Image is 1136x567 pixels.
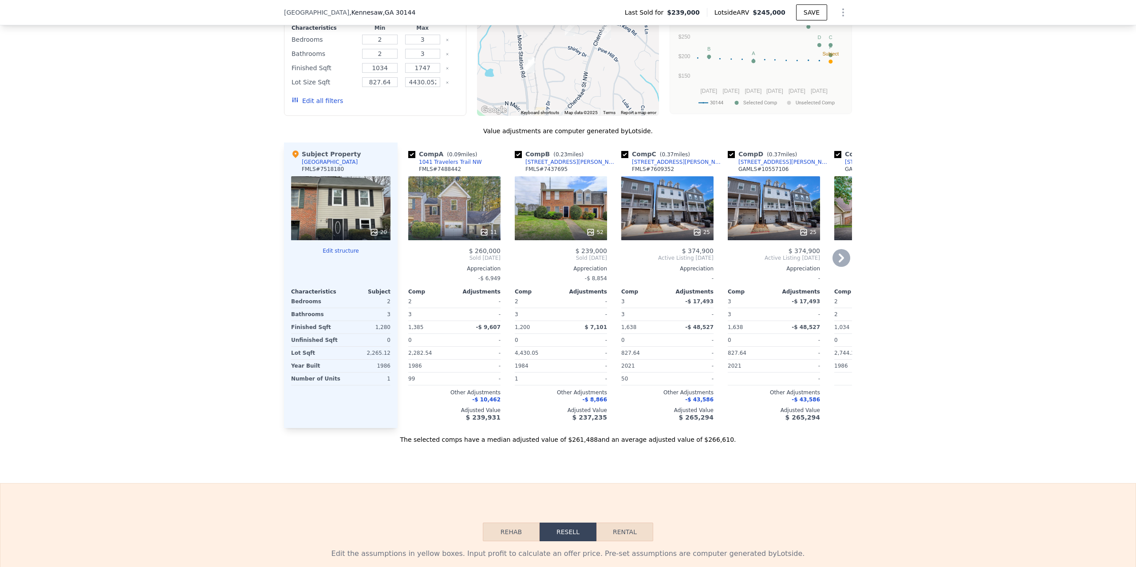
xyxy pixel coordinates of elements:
[563,334,607,346] div: -
[515,298,518,305] span: 2
[292,48,357,60] div: Bathrooms
[667,8,700,17] span: $239,000
[834,4,852,21] button: Show Options
[796,4,827,20] button: SAVE
[284,8,349,17] span: [GEOGRAPHIC_DATA]
[515,288,561,295] div: Comp
[834,360,879,372] div: 1986
[343,308,390,321] div: 3
[728,324,743,330] span: 1,638
[343,347,390,359] div: 2,265.12
[728,360,772,372] div: 2021
[845,159,898,166] div: [STREET_ADDRESS]
[845,166,895,173] div: GAMLS # 10552757
[678,73,690,79] text: $150
[515,308,559,321] div: 3
[524,57,534,72] div: 2108 Irvin Court
[621,308,666,321] div: 3
[621,288,667,295] div: Comp
[466,414,501,421] span: $ 239,931
[834,407,927,414] div: Adjusted Value
[563,347,607,359] div: -
[621,298,625,305] span: 3
[728,288,774,295] div: Comp
[796,100,835,106] text: Unselected Comp
[823,51,839,56] text: Subject
[419,159,482,166] div: 1041 Travelers Trail NW
[585,275,607,282] span: -$ 8,854
[525,159,618,166] div: [STREET_ADDRESS][PERSON_NAME]
[291,334,339,346] div: Unfinished Sqft
[408,324,423,330] span: 1,385
[515,360,559,372] div: 1984
[408,254,501,262] span: Sold [DATE]
[693,228,710,237] div: 25
[360,24,399,32] div: Min
[446,67,449,70] button: Clear
[343,295,390,308] div: 2
[728,272,820,285] div: -
[456,295,501,308] div: -
[710,100,723,106] text: 30144
[728,389,820,396] div: Other Adjustments
[291,360,339,372] div: Year Built
[476,324,501,330] span: -$ 9,607
[632,159,724,166] div: [STREET_ADDRESS][PERSON_NAME]
[291,373,340,385] div: Number of Units
[370,228,387,237] div: 20
[284,127,852,135] div: Value adjustments are computer generated by Lotside .
[343,360,390,372] div: 1986
[563,360,607,372] div: -
[583,397,607,403] span: -$ 8,866
[621,389,714,396] div: Other Adjustments
[292,62,357,74] div: Finished Sqft
[572,414,607,421] span: $ 237,235
[776,334,820,346] div: -
[728,265,820,272] div: Appreciation
[479,104,509,116] img: Google
[745,88,762,94] text: [DATE]
[799,228,816,237] div: 25
[669,373,714,385] div: -
[792,397,820,403] span: -$ 43,586
[456,308,501,321] div: -
[811,88,828,94] text: [DATE]
[679,414,714,421] span: $ 265,294
[789,88,805,94] text: [DATE]
[515,373,559,385] div: 1
[291,548,845,559] div: Edit the assumptions in yellow boxes. Input profit to calculate an offer price. Pre-set assumptio...
[669,334,714,346] div: -
[675,1,846,112] svg: A chart.
[625,8,667,17] span: Last Sold for
[678,53,690,59] text: $200
[515,150,587,159] div: Comp B
[829,35,832,40] text: C
[701,88,718,94] text: [DATE]
[291,295,339,308] div: Bedrooms
[621,150,694,159] div: Comp C
[456,347,501,359] div: -
[525,166,568,173] div: FMLS # 7437695
[563,295,607,308] div: -
[728,337,731,343] span: 0
[446,81,449,84] button: Clear
[550,151,587,158] span: ( miles)
[834,350,858,356] span: 2,744.28
[785,414,820,421] span: $ 265,294
[776,347,820,359] div: -
[341,288,390,295] div: Subject
[834,337,838,343] span: 0
[480,228,497,237] div: 11
[408,337,412,343] span: 0
[284,428,852,444] div: The selected comps have a median adjusted value of $261,488 and an average adjusted value of $266...
[728,298,731,305] span: 3
[515,159,618,166] a: [STREET_ADDRESS][PERSON_NAME]
[291,247,390,254] button: Edit structure
[621,254,714,262] span: Active Listing [DATE]
[621,265,714,272] div: Appreciation
[515,324,530,330] span: 1,200
[521,110,559,116] button: Keyboard shortcuts
[515,265,607,272] div: Appreciation
[723,88,740,94] text: [DATE]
